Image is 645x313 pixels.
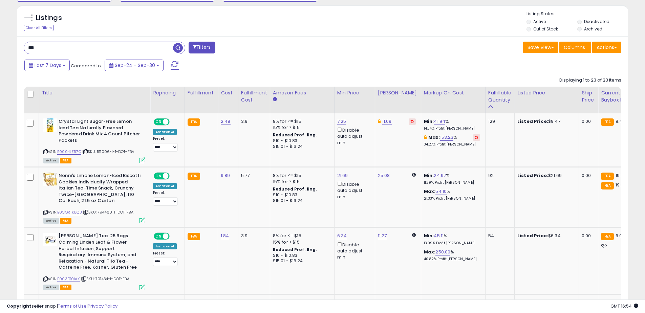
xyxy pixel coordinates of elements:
div: Amazon AI [153,129,177,135]
a: B0004LZR7Q [57,149,81,155]
a: Privacy Policy [88,303,117,309]
small: FBA [601,182,614,189]
div: Amazon AI [153,243,177,249]
button: Sep-24 - Sep-30 [105,60,164,71]
div: Markup on Cost [424,89,482,96]
a: 153.23 [440,134,454,141]
a: 24.97 [434,172,446,179]
div: Amazon Fees [273,89,331,96]
span: Sep-24 - Sep-30 [115,62,155,69]
span: OFF [169,233,179,239]
small: FBA [601,118,614,126]
span: 2025-10-8 16:54 GMT [610,303,638,309]
small: Amazon Fees. [273,96,277,103]
div: % [424,249,480,262]
div: Current Buybox Price [601,89,636,104]
b: Nonni's Limone Lemon-Iced Biscotti Cookies Individually Wrapped Italian Tea-Time Snack, Crunchy T... [59,173,141,206]
div: 8% for <= $15 [273,173,329,179]
div: Listed Price [517,89,576,96]
div: Title [42,89,147,96]
div: Fulfillable Quantity [488,89,512,104]
div: [PERSON_NAME] [378,89,418,96]
div: Ship Price [582,89,595,104]
b: Reduced Prof. Rng. [273,132,317,138]
span: 6.07 [616,232,625,239]
b: Min: [424,172,434,179]
div: 0.00 [582,233,593,239]
b: Crystal Light Sugar-Free Lemon Iced Tea Naturally Flavored Powdered Drink Mix 4 Count Pitcher Pac... [59,118,141,145]
b: Min: [424,118,434,125]
label: Deactivated [584,19,609,24]
div: Disable auto adjust min [337,126,370,146]
div: $15.01 - $16.24 [273,198,329,204]
small: FBA [601,173,614,180]
div: Displaying 1 to 23 of 23 items [559,77,621,84]
div: 92 [488,173,509,179]
div: $21.69 [517,173,574,179]
div: seller snap | | [7,303,117,310]
div: Disable auto adjust min [337,241,370,261]
a: 6.34 [337,232,347,239]
a: B003BT0IAY [57,276,80,282]
div: $6.34 [517,233,574,239]
div: $9.47 [517,118,574,125]
b: Max: [428,134,440,140]
div: Repricing [153,89,182,96]
a: 250.00 [435,249,450,255]
small: FBA [188,233,200,240]
button: Filters [189,42,215,53]
button: Actions [592,42,621,53]
p: 11.39% Profit [PERSON_NAME] [424,180,480,185]
div: Preset: [153,136,179,152]
img: 41z9BWS0-2L._SL40_.jpg [43,118,57,132]
small: FBA [188,118,200,126]
a: 11.09 [382,118,392,125]
div: ASIN: [43,233,145,289]
div: Amazon AI [153,183,177,189]
a: 2.48 [221,118,231,125]
a: B0CQRTK8Q3 [57,209,82,215]
p: 21.33% Profit [PERSON_NAME] [424,196,480,201]
div: 54 [488,233,509,239]
span: 19.99 [616,172,626,179]
div: % [424,173,480,185]
span: Last 7 Days [35,62,61,69]
b: [PERSON_NAME] Tea, 25 Bags Calming Linden Leaf & Flower Herbal Infusion, Support Respiratory, Imm... [59,233,141,272]
div: 5.77 [241,173,265,179]
b: Max: [424,188,436,195]
a: 7.25 [337,118,346,125]
span: FBA [60,158,71,163]
b: Listed Price: [517,232,548,239]
span: All listings currently available for purchase on Amazon [43,285,59,290]
a: 45.11 [434,232,444,239]
button: Columns [559,42,591,53]
div: $10 - $10.83 [273,253,329,259]
b: Max: [424,249,436,255]
a: 11.27 [378,232,387,239]
span: Compared to: [71,63,102,69]
a: 41.94 [434,118,445,125]
span: | SKU: 701434-1-DOT-FBA [81,276,129,282]
th: The percentage added to the cost of goods (COGS) that forms the calculator for Min & Max prices. [421,87,485,113]
span: ON [154,119,163,125]
div: Fulfillment [188,89,215,96]
label: Out of Stock [533,26,558,32]
span: OFF [169,173,179,179]
b: Reduced Prof. Rng. [273,247,317,252]
b: Reduced Prof. Rng. [273,186,317,192]
span: | SKU: 511006-1-1-DOT-FBA [82,149,134,154]
p: 14.34% Profit [PERSON_NAME] [424,126,480,131]
p: 13.09% Profit [PERSON_NAME] [424,241,480,246]
div: $15.01 - $16.24 [273,258,329,264]
h5: Listings [36,13,62,23]
div: $10 - $10.83 [273,192,329,198]
span: ON [154,173,163,179]
b: Listed Price: [517,172,548,179]
div: Fulfillment Cost [241,89,267,104]
span: All listings currently available for purchase on Amazon [43,158,59,163]
div: $10 - $10.83 [273,138,329,144]
a: Terms of Use [58,303,87,309]
div: 3.9 [241,118,265,125]
span: Columns [564,44,585,51]
div: Preset: [153,191,179,206]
